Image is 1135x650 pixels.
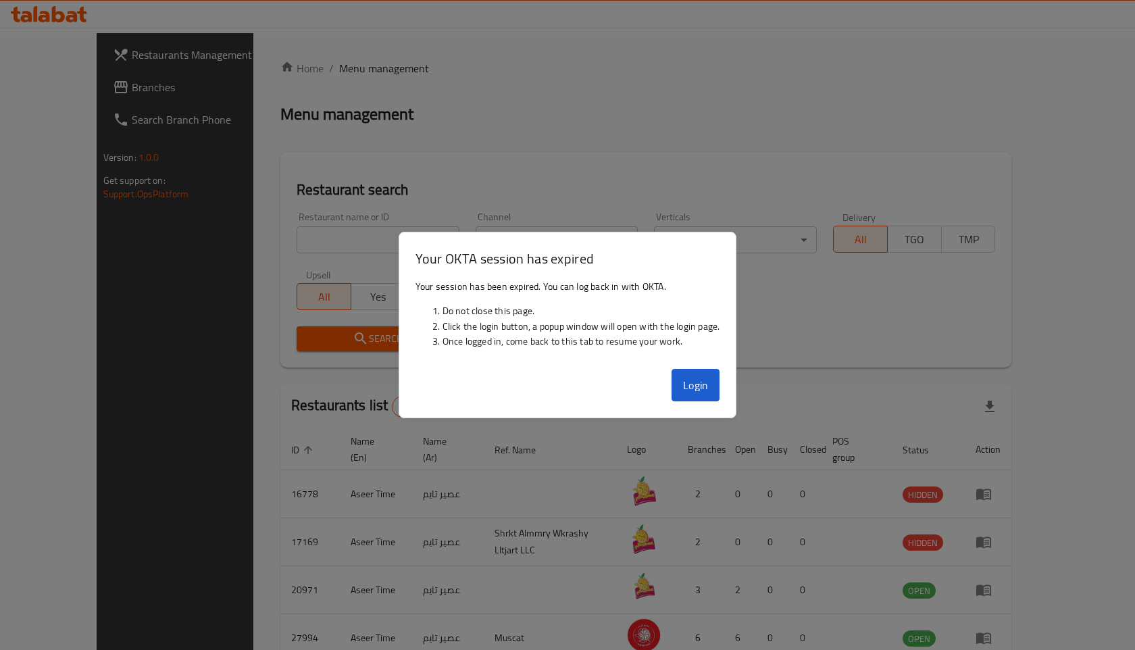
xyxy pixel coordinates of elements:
[443,319,720,334] li: Click the login button, a popup window will open with the login page.
[399,274,736,364] div: Your session has been expired. You can log back in with OKTA.
[672,369,720,401] button: Login
[443,334,720,349] li: Once logged in, come back to this tab to resume your work.
[415,249,720,268] h3: Your OKTA session has expired
[443,303,720,318] li: Do not close this page.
